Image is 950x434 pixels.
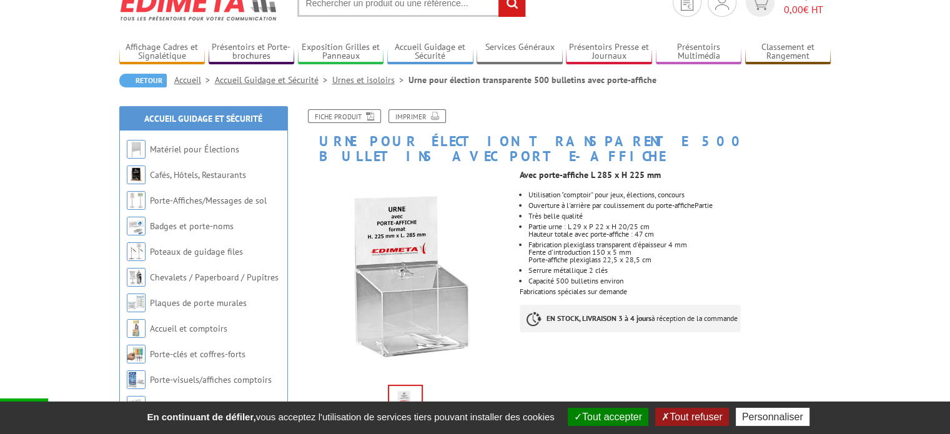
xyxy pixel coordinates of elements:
img: Matériel pour Élections [127,140,146,159]
span: € HT [784,2,831,17]
a: Exposition Grilles et Panneaux [298,42,384,62]
a: Retour [119,74,167,87]
li: Fabrication plexiglass transparent d'épaisseur 4 mm Fente d'introduction 150 x 5 mm Porte-affiche... [528,241,831,264]
img: urnes_et_isoloirs_upa228_1.jpg [389,386,422,425]
img: Porte-clés et coffres-forts [127,345,146,363]
a: Accueil [174,74,215,86]
a: Matériel pour Élections [150,144,239,155]
strong: Avec porte-affiche L 285 x H 225 mm [520,169,661,180]
img: Porte-Affiches/Messages de sol [127,191,146,210]
li: Partie urne : L 29 x P 22 x H 20/25 cm Hauteur totale avec porte-affiche : 47 cm [528,223,831,238]
button: Personnaliser (fenêtre modale) [736,408,809,426]
span: 0,00 [784,3,803,16]
img: Chevalets / Paperboard / Pupitres [127,268,146,287]
a: Présentoirs et Porte-brochures [209,42,295,62]
a: Accueil Guidage et Sécurité [387,42,473,62]
a: Plaques de porte murales [150,297,247,308]
a: Présentoirs Multimédia [656,42,742,62]
a: Présentoirs Presse et Journaux [566,42,652,62]
a: Accueil Guidage et Sécurité [215,74,332,86]
a: Accueil et comptoirs [150,323,227,334]
a: Fiche produit [308,109,381,123]
a: Porte-clés et coffres-forts [150,348,245,360]
a: Badges et porte-noms [150,220,234,232]
a: Accueil Guidage et Sécurité [144,113,262,124]
a: Présentoirs cartes de visite [150,400,252,411]
li: Serrure métallique 2 clés [528,267,831,274]
a: Urnes et isoloirs [332,74,408,86]
a: Chevalets / Paperboard / Pupitres [150,272,279,283]
h1: Urne pour élection transparente 500 bulletins avec porte-affiche [291,109,841,164]
p: à réception de la commande [520,305,741,332]
img: urnes_et_isoloirs_upa228_1.jpg [300,170,511,380]
div: Fabrications spéciales sur demande [520,164,840,345]
a: Classement et Rangement [745,42,831,62]
button: Tout refuser [655,408,728,426]
img: Badges et porte-noms [127,217,146,235]
strong: EN STOCK, LIVRAISON 3 à 4 jours [547,313,651,323]
img: Présentoirs cartes de visite [127,396,146,415]
a: Porte-visuels/affiches comptoirs [150,374,272,385]
li: Urne pour élection transparente 500 bulletins avec porte-affiche [408,74,656,86]
span: vous acceptez l'utilisation de services tiers pouvant installer des cookies [141,412,560,422]
img: Porte-visuels/affiches comptoirs [127,370,146,389]
img: Cafés, Hôtels, Restaurants [127,165,146,184]
li: Capacité 500 bulletins environ [528,277,831,285]
li: Très belle qualité [528,212,831,220]
img: Accueil et comptoirs [127,319,146,338]
a: Cafés, Hôtels, Restaurants [150,169,246,180]
a: Poteaux de guidage files [150,246,243,257]
strong: En continuant de défiler, [147,412,255,422]
img: Plaques de porte murales [127,293,146,312]
a: Porte-Affiches/Messages de sol [150,195,267,206]
img: Poteaux de guidage files [127,242,146,261]
a: Services Généraux [477,42,563,62]
li: Ouverture à l'arrière par coulissement du porte-affichePartie [528,202,831,209]
a: Imprimer [388,109,446,123]
a: Affichage Cadres et Signalétique [119,42,205,62]
li: Utilisation "comptoir" pour jeux, élections, concours [528,191,831,199]
button: Tout accepter [568,408,648,426]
